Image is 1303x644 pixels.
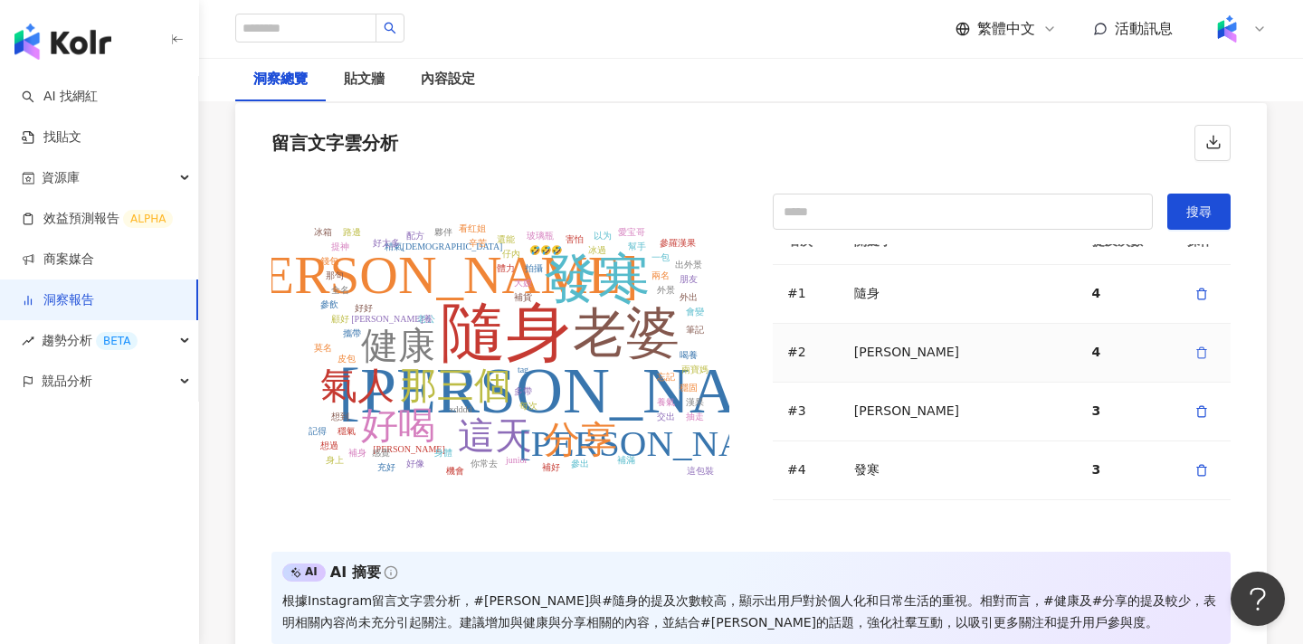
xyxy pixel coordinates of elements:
[566,234,584,244] tspan: 害怕
[406,231,424,241] tspan: 配方
[372,448,390,458] tspan: 感覺
[22,210,173,228] a: 效益預測報告ALPHA
[617,455,635,465] tspan: 補滿
[331,241,349,251] tspan: 提神
[686,325,704,335] tspan: 筆記
[441,297,571,369] tspan: 隨身
[22,251,94,269] a: 商案媒合
[594,231,612,241] tspan: 以为
[320,256,338,266] tspan: 錢包
[1115,20,1173,37] span: 活動訊息
[687,466,714,476] tspan: 這包裝
[458,415,532,457] tspan: 這天
[1167,194,1231,230] button: 搜尋
[361,325,435,366] tspan: 健康
[628,241,646,251] tspan: 幫手
[840,324,1078,383] td: 竇哥
[571,459,589,469] tspan: 參出
[524,263,543,273] tspan: 拍攝
[22,291,94,309] a: 洞察報告
[787,461,825,479] div: #4
[680,383,698,393] tspan: 穩固
[527,231,554,241] tspan: 玻璃瓶
[518,422,813,464] tspan: [PERSON_NAME]
[573,303,680,363] tspan: 老婆
[854,402,1063,421] div: [PERSON_NAME]
[434,448,452,458] tspan: 身體
[271,130,398,156] div: 留言文字雲分析
[686,307,704,317] tspan: 會變
[1092,285,1159,303] div: 4
[385,241,503,251] tspan: 精氣[DEMOGRAPHIC_DATA]
[96,332,138,350] div: BETA
[680,292,698,302] tspan: 外出
[840,441,1078,500] td: 發寒
[344,69,385,90] div: 貼文牆
[618,227,645,237] tspan: 愛宝哥
[338,426,356,436] tspan: 穩氣
[338,355,856,427] tspan: [PERSON_NAME]
[282,563,326,582] div: AI
[373,238,400,248] tspan: 好太多
[840,265,1078,324] td: 隨身
[657,372,675,382] tspan: 忘記
[22,128,81,147] a: 找貼文
[320,365,395,406] tspan: 氣人
[331,285,349,295] tspan: 全名
[330,412,349,421] tspan: 想到
[1231,572,1285,626] iframe: Help Scout Beacon - Open
[400,365,511,406] tspan: 那三個
[361,404,435,446] tspan: 好喝
[514,292,532,302] tspan: 補貨
[787,285,825,303] div: #1
[22,88,98,106] a: searchAI 找網紅
[377,462,395,472] tspan: 充好
[1092,402,1159,421] div: 3
[519,401,537,411] tspan: 每次
[330,563,381,582] div: AI 摘要
[854,344,1063,362] div: [PERSON_NAME]
[14,24,111,60] img: logo
[681,365,709,374] tspan: 兩寶媽
[320,299,338,309] tspan: 參飲
[854,285,1063,303] div: 隨身
[544,249,651,308] tspan: 發寒
[529,244,563,256] tspan: 🤣🤣🤣
[384,22,396,34] span: search
[686,397,704,407] tspan: 漢果
[348,448,366,458] tspan: 補身
[588,245,606,255] tspan: 冰過
[351,314,432,324] tspan: [PERSON_NAME]養
[314,343,332,353] tspan: 莫名
[543,419,617,460] tspan: 分享
[660,238,696,248] tspan: 參羅漢果
[214,245,639,305] tspan: [PERSON_NAME]
[319,440,338,450] tspan: 想過
[343,328,361,338] tspan: 攜帶
[434,227,452,237] tspan: 夥伴
[675,260,702,270] tspan: 出外景
[1092,344,1159,362] div: 4
[657,397,675,407] tspan: 養氣
[373,444,444,454] tspan: [PERSON_NAME]
[505,455,528,465] tspan: junior
[331,314,349,324] tspan: 顧好
[282,590,1220,633] div: 根據Instagram留言文字雲分析，#[PERSON_NAME]與#隨身的提及次數較高，顯示出用戶對於個人化和日常生活的重視。相對而言，#健康及#分享的提及較少，表明相關內容尚未充分引起關注。...
[42,320,138,361] span: 趨勢分析
[657,412,675,421] tspan: 交出
[657,285,675,295] tspan: 外景
[680,274,698,284] tspan: 朋友
[514,386,532,396] tspan: 多帶
[1186,204,1212,219] span: 搜尋
[686,412,704,421] tspan: 抽走
[1210,12,1244,46] img: Kolr%20app%20icon%20%281%29.png
[840,500,1078,559] td: 老婆
[326,270,344,280] tspan: 那句
[469,238,487,248] tspan: 辛苦
[840,383,1078,441] td: 竇智孔
[22,335,34,347] span: rise
[42,361,92,402] span: 競品分析
[977,19,1035,39] span: 繁體中文
[787,344,825,362] div: #2
[355,303,373,313] tspan: 好好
